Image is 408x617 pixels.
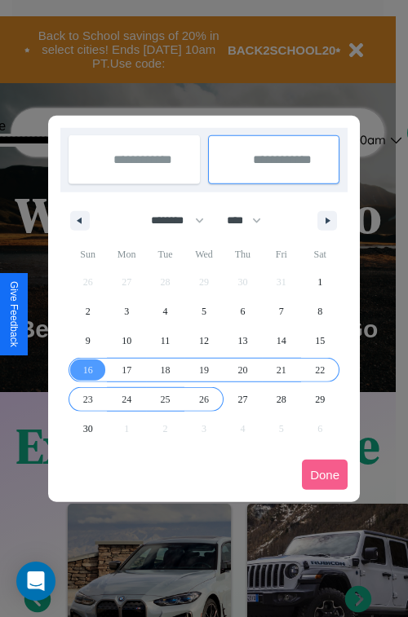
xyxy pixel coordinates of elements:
span: 12 [199,326,209,355]
span: 7 [279,297,284,326]
span: 10 [122,326,131,355]
span: Wed [184,241,223,267]
button: 17 [107,355,145,385]
button: 18 [146,355,184,385]
span: 3 [124,297,129,326]
span: 2 [86,297,91,326]
span: Sun [69,241,107,267]
button: 8 [301,297,339,326]
span: Tue [146,241,184,267]
button: 9 [69,326,107,355]
span: 21 [277,355,286,385]
button: 12 [184,326,223,355]
span: 24 [122,385,131,414]
span: 29 [315,385,325,414]
button: 14 [262,326,300,355]
button: 28 [262,385,300,414]
span: 16 [83,355,93,385]
span: 22 [315,355,325,385]
span: 20 [237,355,247,385]
span: 4 [163,297,168,326]
button: 27 [224,385,262,414]
span: Mon [107,241,145,267]
button: 6 [224,297,262,326]
button: 1 [301,267,339,297]
span: 28 [277,385,286,414]
span: 27 [237,385,247,414]
span: 6 [240,297,245,326]
span: 1 [317,267,322,297]
button: 20 [224,355,262,385]
div: Open Intercom Messenger [16,562,55,601]
button: 30 [69,414,107,443]
span: Fri [262,241,300,267]
button: 7 [262,297,300,326]
button: 13 [224,326,262,355]
span: 11 [161,326,171,355]
span: Thu [224,241,262,267]
span: 19 [199,355,209,385]
button: Done [302,460,348,490]
button: 21 [262,355,300,385]
button: 26 [184,385,223,414]
span: 14 [277,326,286,355]
button: 24 [107,385,145,414]
span: 13 [237,326,247,355]
span: 23 [83,385,93,414]
span: 5 [202,297,206,326]
button: 5 [184,297,223,326]
button: 29 [301,385,339,414]
button: 23 [69,385,107,414]
span: Sat [301,241,339,267]
span: 9 [86,326,91,355]
span: 18 [161,355,171,385]
span: 8 [317,297,322,326]
div: Give Feedback [8,281,20,347]
button: 22 [301,355,339,385]
span: 25 [161,385,171,414]
button: 19 [184,355,223,385]
span: 30 [83,414,93,443]
span: 17 [122,355,131,385]
button: 15 [301,326,339,355]
button: 3 [107,297,145,326]
button: 16 [69,355,107,385]
button: 11 [146,326,184,355]
button: 4 [146,297,184,326]
span: 26 [199,385,209,414]
button: 10 [107,326,145,355]
button: 25 [146,385,184,414]
button: 2 [69,297,107,326]
span: 15 [315,326,325,355]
